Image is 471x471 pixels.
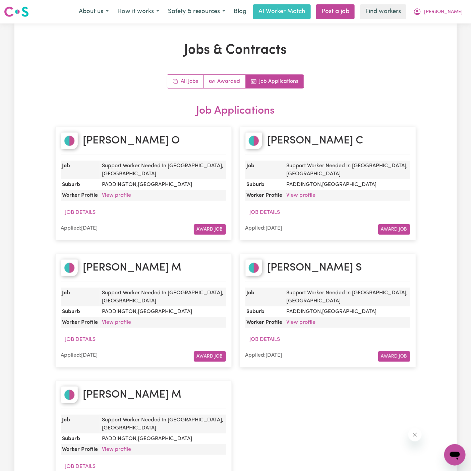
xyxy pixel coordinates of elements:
[245,132,262,149] img: Meryl
[230,4,250,19] a: Blog
[245,306,284,317] dt: Suburb
[378,224,410,235] button: Award Job
[194,224,226,235] button: Award Job
[167,75,204,88] a: All jobs
[287,193,316,198] a: View profile
[100,415,226,433] dd: Support Worker Needed In [GEOGRAPHIC_DATA], [GEOGRAPHIC_DATA]
[268,261,362,274] h2: [PERSON_NAME] S
[61,415,100,433] dt: Job
[83,134,180,147] h2: [PERSON_NAME] O
[245,353,282,358] span: Applied: [DATE]
[61,226,98,231] span: Applied: [DATE]
[424,8,463,16] span: [PERSON_NAME]
[444,444,466,466] iframe: Button to launch messaging window
[55,105,416,117] h2: Job Applications
[378,351,410,362] button: Award Job
[268,134,363,147] h2: [PERSON_NAME] C
[360,4,406,19] a: Find workers
[253,4,311,19] a: AI Worker Match
[100,161,226,179] dd: Support Worker Needed In [GEOGRAPHIC_DATA], [GEOGRAPHIC_DATA]
[83,389,182,401] h2: [PERSON_NAME] M
[102,193,131,198] a: View profile
[245,206,285,219] button: Job Details
[61,387,78,403] img: Mohammad Shipon
[61,306,100,317] dt: Suburb
[100,288,226,306] dd: Support Worker Needed In [GEOGRAPHIC_DATA], [GEOGRAPHIC_DATA]
[61,206,100,219] button: Job Details
[83,261,182,274] h2: [PERSON_NAME] M
[113,5,164,19] button: How it works
[284,161,410,179] dd: Support Worker Needed In [GEOGRAPHIC_DATA], [GEOGRAPHIC_DATA]
[100,433,226,444] dd: PADDINGTON , [GEOGRAPHIC_DATA]
[245,317,284,328] dt: Worker Profile
[287,320,316,325] a: View profile
[4,5,41,10] span: Need any help?
[316,4,355,19] a: Post a job
[284,179,410,190] dd: PADDINGTON , [GEOGRAPHIC_DATA]
[194,351,226,362] button: Award Job
[204,75,246,88] a: Active jobs
[245,333,285,346] button: Job Details
[4,4,29,19] a: Careseekers logo
[245,179,284,190] dt: Suburb
[245,161,284,179] dt: Job
[61,317,100,328] dt: Worker Profile
[245,288,284,306] dt: Job
[408,428,422,441] iframe: Close message
[100,179,226,190] dd: PADDINGTON , [GEOGRAPHIC_DATA]
[61,161,100,179] dt: Job
[55,42,416,58] h1: Jobs & Contracts
[245,259,262,276] img: Darcy
[245,226,282,231] span: Applied: [DATE]
[284,306,410,317] dd: PADDINGTON , [GEOGRAPHIC_DATA]
[102,320,131,325] a: View profile
[61,132,78,149] img: Francine
[164,5,230,19] button: Safety & resources
[409,5,467,19] button: My Account
[74,5,113,19] button: About us
[246,75,304,88] a: Job applications
[100,306,226,317] dd: PADDINGTON , [GEOGRAPHIC_DATA]
[4,6,29,18] img: Careseekers logo
[61,190,100,201] dt: Worker Profile
[61,353,98,358] span: Applied: [DATE]
[61,259,78,276] img: Michelle
[61,179,100,190] dt: Suburb
[245,190,284,201] dt: Worker Profile
[284,288,410,306] dd: Support Worker Needed In [GEOGRAPHIC_DATA], [GEOGRAPHIC_DATA]
[61,444,100,455] dt: Worker Profile
[61,333,100,346] button: Job Details
[61,433,100,444] dt: Suburb
[102,447,131,452] a: View profile
[61,288,100,306] dt: Job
